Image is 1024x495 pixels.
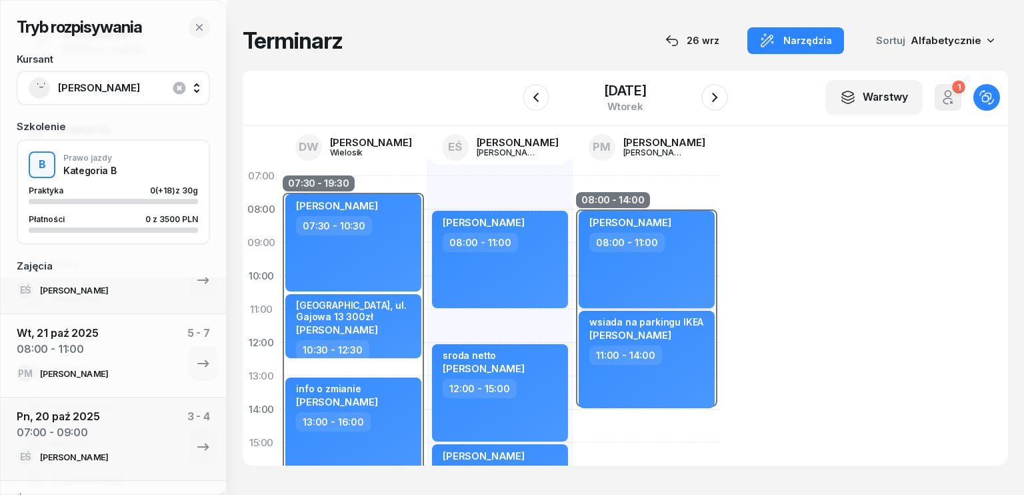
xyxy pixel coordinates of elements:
[285,130,423,165] a: DW[PERSON_NAME]Wielosik
[187,408,210,448] div: 3 - 4
[296,383,378,394] div: info o zmianie
[443,450,525,462] span: [PERSON_NAME]
[150,186,198,195] div: 0 z 30g
[840,89,908,106] div: Warstwy
[296,396,378,408] span: [PERSON_NAME]
[187,325,210,365] div: 5 - 7
[243,226,280,260] div: 09:00
[296,199,378,212] span: [PERSON_NAME]
[40,369,108,378] div: [PERSON_NAME]
[40,452,108,461] div: [PERSON_NAME]
[876,32,908,49] span: Sortuj
[243,360,280,393] div: 13:00
[243,460,280,493] div: 16:00
[20,286,31,295] span: EŚ
[935,84,961,111] button: 1
[589,346,662,365] div: 11:00 - 14:00
[296,216,372,235] div: 07:30 - 10:30
[18,141,209,243] button: BPrawo jazdyKategoria BPraktyka0(+18)z 30gPłatności0 z 3500 PLN
[477,148,541,157] div: [PERSON_NAME]
[296,300,413,322] div: [GEOGRAPHIC_DATA], ul. Gajowa 13 300zł
[911,34,981,47] span: Alfabetycznie
[443,379,517,398] div: 12:00 - 15:00
[747,27,844,54] button: Narzędzia
[296,324,378,336] span: [PERSON_NAME]
[17,424,100,440] div: 07:00 - 09:00
[155,185,175,195] span: (+18)
[477,137,559,147] div: [PERSON_NAME]
[40,286,108,294] div: [PERSON_NAME]
[29,215,73,223] div: Płatności
[589,216,671,229] span: [PERSON_NAME]
[443,350,525,361] div: sroda netto
[145,215,198,223] div: 0 z 3500 PLN
[330,148,394,157] div: Wielosik
[589,316,703,328] div: wsiada na parkingu IKEA
[243,393,280,426] div: 14:00
[589,329,671,342] span: [PERSON_NAME]
[653,27,731,54] button: 26 wrz
[243,426,280,460] div: 15:00
[18,369,32,378] span: PM
[604,101,647,111] div: wtorek
[443,362,525,375] span: [PERSON_NAME]
[299,141,319,153] span: DW
[296,412,371,432] div: 13:00 - 16:00
[783,33,832,49] span: Narzędzia
[243,293,280,326] div: 11:00
[593,141,611,153] span: PM
[17,17,142,38] h2: Tryb rozpisywania
[589,233,665,252] div: 08:00 - 11:00
[825,80,923,115] button: Warstwy
[860,27,1008,55] button: Sortuj Alfabetycznie
[623,148,687,157] div: [PERSON_NAME]
[448,141,462,153] span: EŚ
[604,84,647,97] div: [DATE]
[243,159,280,193] div: 07:00
[296,340,369,360] div: 10:30 - 12:30
[20,452,31,462] span: EŚ
[952,81,965,93] div: 1
[17,325,99,341] div: Wt, 21 paź 2025
[665,33,719,49] div: 26 wrz
[443,233,518,252] div: 08:00 - 11:00
[58,79,198,97] span: [PERSON_NAME]
[243,260,280,293] div: 10:00
[243,326,280,360] div: 12:00
[17,408,100,424] div: Pn, 20 paź 2025
[243,29,343,53] h1: Terminarz
[330,137,412,147] div: [PERSON_NAME]
[431,130,569,165] a: EŚ[PERSON_NAME][PERSON_NAME]
[443,216,525,229] span: [PERSON_NAME]
[243,193,280,226] div: 08:00
[578,130,716,165] a: PM[PERSON_NAME][PERSON_NAME]
[17,341,99,357] div: 08:00 - 11:00
[623,137,705,147] div: [PERSON_NAME]
[29,185,63,195] span: Praktyka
